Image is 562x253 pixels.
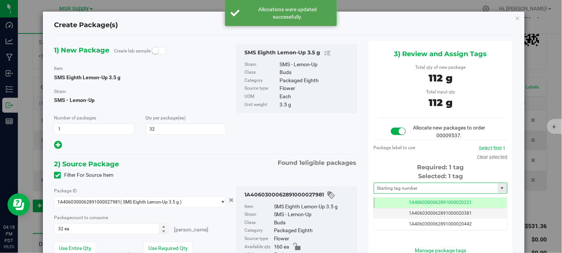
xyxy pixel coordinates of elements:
span: Package ID [54,188,77,193]
span: 112 g [429,72,452,84]
label: Strain [244,61,278,69]
a: Select first 1 [479,145,506,151]
span: 2) Source Package [54,158,119,170]
label: Class [244,219,272,227]
h4: Create Package(s) [54,20,118,30]
span: 1A4060300062891000020442 [409,221,472,227]
label: Source type [244,235,272,243]
span: Package to consume [54,215,108,220]
span: 3) Review and Assign Tags [394,48,487,60]
div: SMS Eighth Lemon-Up 3.5 g [274,203,353,211]
span: Number of packages [54,115,96,121]
span: count [72,215,83,220]
label: UOM [244,93,278,101]
label: Create lab sample [114,45,151,57]
label: Available qty [244,243,272,251]
span: Decrease value [159,229,168,234]
div: 3.5 g [280,101,353,109]
span: 1A4060300062891000027981 [57,199,120,205]
span: Required: 1 tag [417,164,464,171]
span: 160 ea [274,243,290,251]
input: Starting tag number [374,183,498,193]
div: 1A4060300062891000027981 [244,191,353,200]
div: Each [280,93,353,101]
span: [PERSON_NAME] [174,227,209,233]
iframe: Resource center [7,193,30,216]
span: Allocate new packages to order 00009537. [413,125,486,138]
input: 32 [146,124,225,134]
div: Flower [274,235,353,243]
input: 1 [54,124,134,134]
span: 1A4060300062891000020221 [409,200,472,205]
div: Buds [274,219,353,227]
span: ( SMS Eighth Lemon-Up 3.5 g ) [120,199,181,205]
label: Strain [244,211,272,219]
div: Packaged Eighth [274,227,353,235]
label: Class [244,68,278,77]
span: Add new output [54,143,62,149]
label: Category [244,227,272,235]
label: Source type [244,84,278,93]
label: Strain [54,88,66,95]
span: (ea) [178,115,186,121]
span: 1 [300,159,302,166]
span: 1) New Package [54,45,109,56]
label: Item [54,65,63,72]
label: Unit weight [244,101,278,109]
input: 32 ea [54,224,168,234]
span: select [498,183,507,193]
label: Item [244,203,272,211]
div: SMS - Lemon-Up [280,61,353,69]
span: Total qty of new package [416,65,466,70]
div: SMS - Lemon-Up [274,211,353,219]
span: SMS Eighth Lemon-Up 3.5 g [54,74,120,80]
div: Packaged Eighth [280,77,353,85]
span: Increase value [159,224,168,229]
span: Found eligible packages [278,158,357,167]
div: SMS Eighth Lemon-Up 3.5 g [244,49,353,58]
div: Flower [280,84,353,93]
a: Clear selected [477,154,508,160]
span: select [216,197,225,207]
span: Qty per package [146,115,186,121]
span: 112 g [429,97,452,109]
div: Allocations were updated successfully. [244,6,331,20]
button: Cancel button [227,195,236,205]
span: SMS - Lemon-Up [54,95,226,106]
span: Package label to use [374,145,416,150]
span: Selected: 1 tag [418,173,463,180]
div: Buds [280,68,353,77]
label: Category [244,77,278,85]
label: Filter For Source Item [54,171,113,179]
span: 1A4060300062891000020381 [409,211,472,216]
span: Total input qty [426,89,455,95]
